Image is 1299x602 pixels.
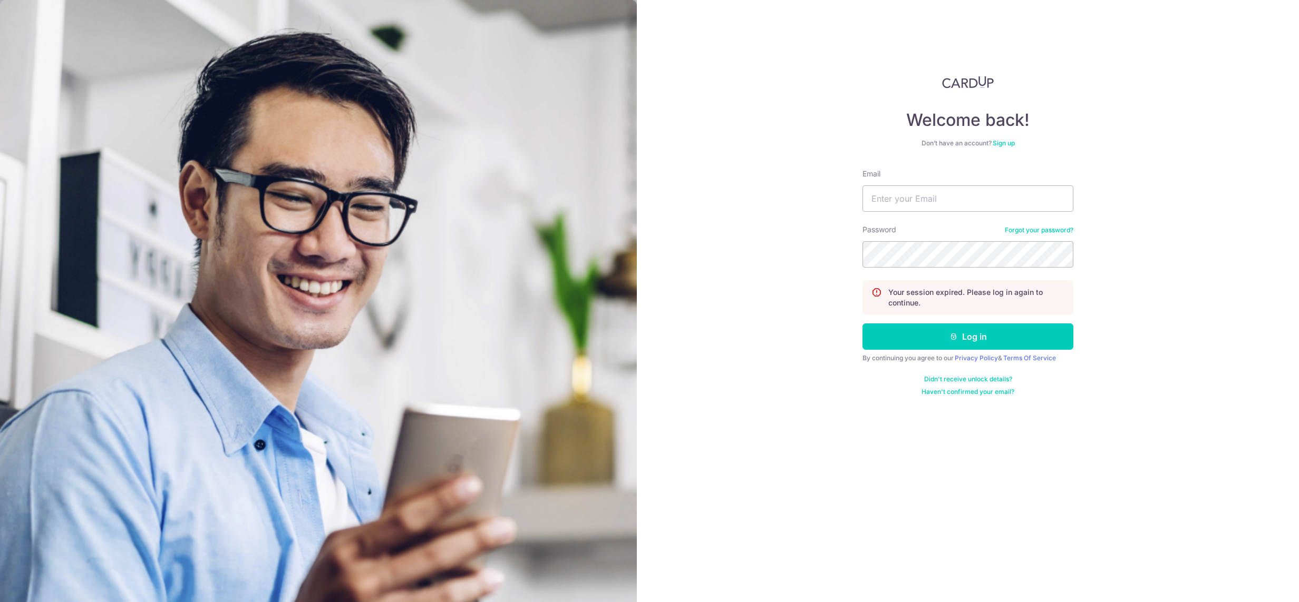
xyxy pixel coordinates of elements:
[924,375,1012,383] a: Didn't receive unlock details?
[862,110,1073,131] h4: Welcome back!
[1003,354,1056,362] a: Terms Of Service
[862,169,880,179] label: Email
[942,76,994,88] img: CardUp Logo
[1005,226,1073,234] a: Forgot your password?
[993,139,1015,147] a: Sign up
[862,139,1073,147] div: Don’t have an account?
[922,388,1014,396] a: Haven't confirmed your email?
[862,224,896,235] label: Password
[955,354,998,362] a: Privacy Policy
[888,287,1064,308] p: Your session expired. Please log in again to continue.
[862,323,1073,350] button: Log in
[862,354,1073,362] div: By continuing you agree to our &
[862,185,1073,212] input: Enter your Email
